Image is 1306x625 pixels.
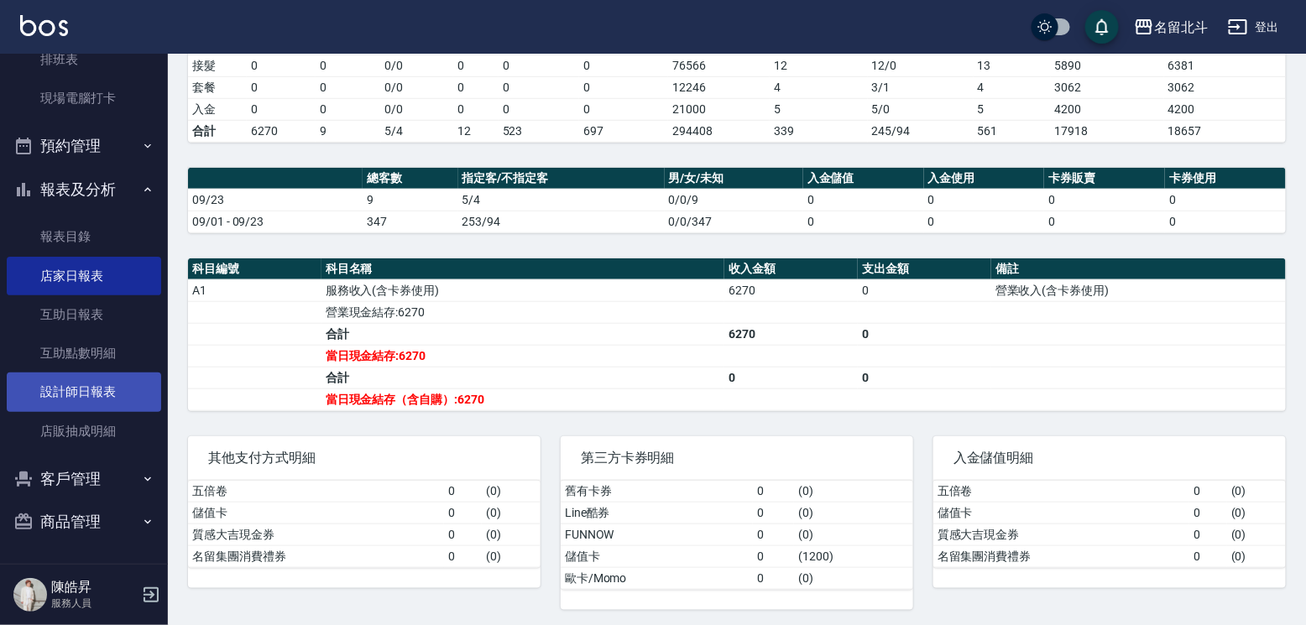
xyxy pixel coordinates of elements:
[7,412,161,451] a: 店販抽成明細
[1044,189,1165,211] td: 0
[7,257,161,295] a: 店家日報表
[7,168,161,211] button: 報表及分析
[1044,211,1165,232] td: 0
[247,76,316,98] td: 0
[444,502,482,523] td: 0
[1044,168,1165,190] th: 卡券販賣
[381,98,454,120] td: 0 / 0
[458,211,665,232] td: 253/94
[724,323,858,345] td: 6270
[924,211,1045,232] td: 0
[482,545,541,567] td: ( 0 )
[453,55,498,76] td: 0
[933,502,1189,523] td: 儲值卡
[991,279,1286,301] td: 營業收入(含卡券使用)
[770,98,868,120] td: 5
[868,98,974,120] td: 5 / 0
[499,55,579,76] td: 0
[482,523,541,545] td: ( 0 )
[363,168,457,190] th: 總客數
[1051,98,1164,120] td: 4200
[668,76,770,98] td: 12246
[868,120,974,142] td: 245/94
[316,76,381,98] td: 0
[991,258,1286,280] th: 備註
[453,76,498,98] td: 0
[482,481,541,503] td: ( 0 )
[561,502,753,523] td: Line酷券
[561,523,753,545] td: FUNNOW
[321,258,725,280] th: 科目名稱
[316,55,381,76] td: 0
[561,545,753,567] td: 儲值卡
[188,55,247,76] td: 接髮
[724,258,858,280] th: 收入金額
[363,211,457,232] td: 347
[1227,502,1286,523] td: ( 0 )
[20,15,68,36] img: Logo
[1164,76,1286,98] td: 3062
[794,545,913,567] td: ( 1200 )
[7,295,161,334] a: 互助日報表
[321,388,725,410] td: 當日現金結存（含自購）:6270
[1227,545,1286,567] td: ( 0 )
[1051,76,1164,98] td: 3062
[188,98,247,120] td: 入金
[974,120,1051,142] td: 561
[188,258,1286,411] table: a dense table
[794,567,913,589] td: ( 0 )
[753,502,794,523] td: 0
[458,168,665,190] th: 指定客/不指定客
[7,457,161,501] button: 客戶管理
[321,279,725,301] td: 服務收入(含卡券使用)
[579,98,668,120] td: 0
[482,502,541,523] td: ( 0 )
[868,76,974,98] td: 3 / 1
[188,211,363,232] td: 09/01 - 09/23
[247,120,316,142] td: 6270
[316,98,381,120] td: 0
[188,481,444,503] td: 五倍卷
[858,279,991,301] td: 0
[803,189,924,211] td: 0
[561,481,913,590] table: a dense table
[1051,120,1164,142] td: 17918
[933,481,1189,503] td: 五倍卷
[188,120,247,142] td: 合計
[7,124,161,168] button: 預約管理
[753,545,794,567] td: 0
[868,55,974,76] td: 12 / 0
[581,450,893,466] span: 第三方卡券明細
[1051,55,1164,76] td: 5890
[770,55,868,76] td: 12
[363,189,457,211] td: 9
[953,450,1266,466] span: 入金儲值明細
[13,578,47,612] img: Person
[668,55,770,76] td: 76566
[7,372,161,411] a: 設計師日報表
[444,523,482,545] td: 0
[1189,523,1227,545] td: 0
[858,323,991,345] td: 0
[724,279,858,301] td: 6270
[794,502,913,523] td: ( 0 )
[499,98,579,120] td: 0
[381,120,454,142] td: 5/4
[1165,189,1286,211] td: 0
[1189,481,1227,503] td: 0
[803,168,924,190] th: 入金儲值
[1085,10,1119,44] button: save
[7,79,161,117] a: 現場電腦打卡
[753,567,794,589] td: 0
[1227,481,1286,503] td: ( 0 )
[247,98,316,120] td: 0
[1164,120,1286,142] td: 18657
[7,500,161,544] button: 商品管理
[458,189,665,211] td: 5/4
[561,481,753,503] td: 舊有卡券
[1165,168,1286,190] th: 卡券使用
[188,523,444,545] td: 質感大吉現金券
[1164,98,1286,120] td: 4200
[665,168,803,190] th: 男/女/未知
[188,76,247,98] td: 套餐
